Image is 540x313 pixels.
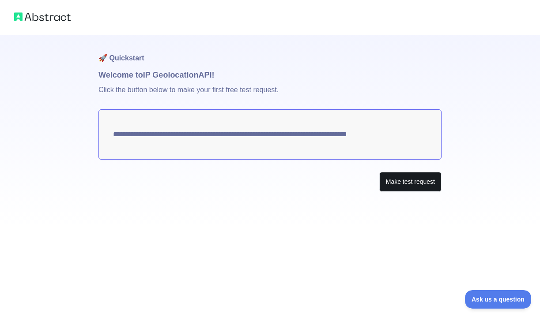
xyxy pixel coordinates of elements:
p: Click the button below to make your first free test request. [98,81,442,109]
img: Abstract logo [14,11,71,23]
button: Make test request [379,172,442,192]
h1: Welcome to IP Geolocation API! [98,69,442,81]
iframe: Toggle Customer Support [465,290,531,309]
h1: 🚀 Quickstart [98,35,442,69]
